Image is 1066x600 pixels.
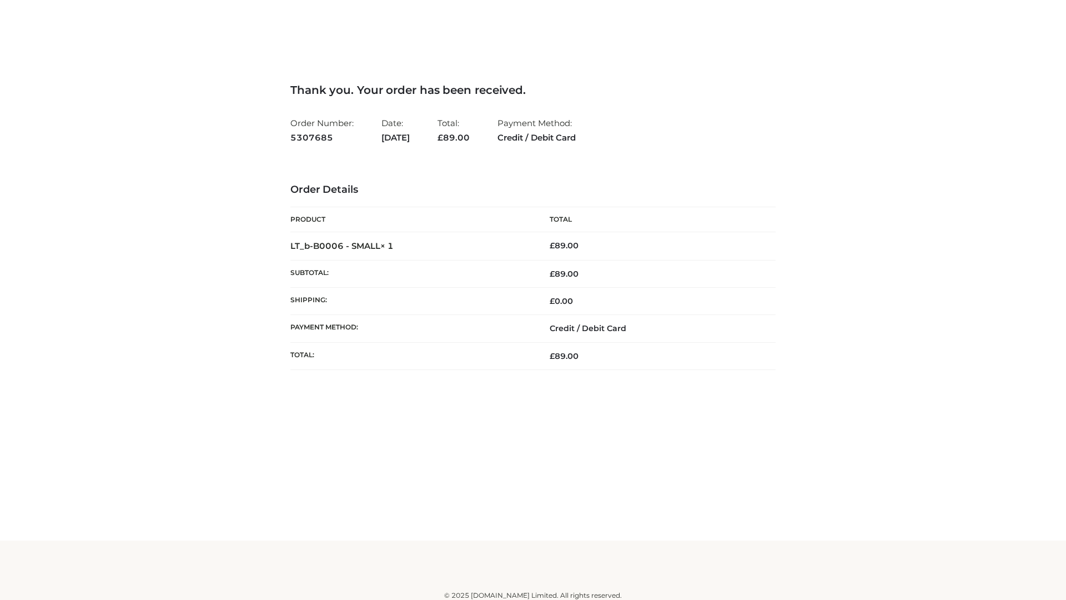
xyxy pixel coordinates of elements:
span: £ [438,132,443,143]
th: Shipping: [290,288,533,315]
strong: LT_b-B0006 - SMALL [290,241,394,251]
li: Date: [381,113,410,147]
span: £ [550,351,555,361]
strong: × 1 [380,241,394,251]
li: Payment Method: [497,113,576,147]
h3: Order Details [290,184,776,196]
span: £ [550,241,555,251]
li: Total: [438,113,470,147]
strong: [DATE] [381,131,410,145]
bdi: 0.00 [550,296,573,306]
span: 89.00 [438,132,470,143]
span: £ [550,269,555,279]
span: 89.00 [550,351,579,361]
strong: Credit / Debit Card [497,131,576,145]
bdi: 89.00 [550,241,579,251]
span: £ [550,296,555,306]
h3: Thank you. Your order has been received. [290,83,776,97]
th: Total [533,207,776,232]
li: Order Number: [290,113,354,147]
th: Product [290,207,533,232]
span: 89.00 [550,269,579,279]
th: Subtotal: [290,260,533,287]
td: Credit / Debit Card [533,315,776,342]
strong: 5307685 [290,131,354,145]
th: Payment method: [290,315,533,342]
th: Total: [290,342,533,369]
